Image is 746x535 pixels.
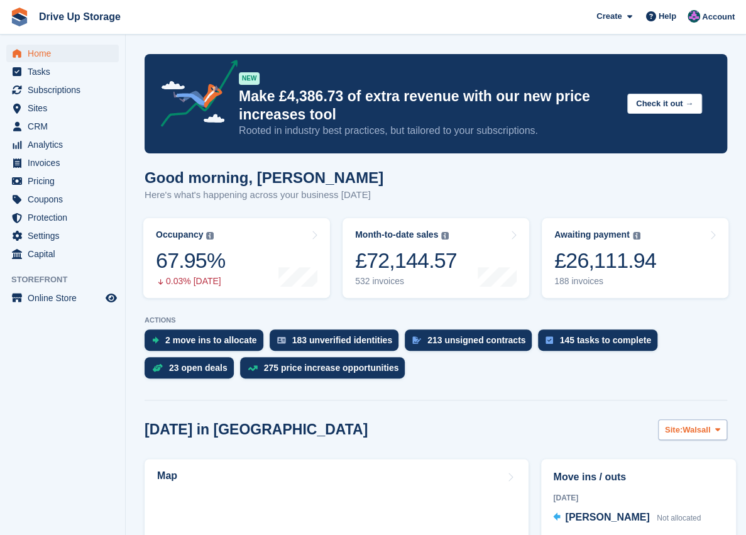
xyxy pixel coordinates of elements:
div: 213 unsigned contracts [427,335,525,345]
div: 532 invoices [355,276,457,287]
a: [PERSON_NAME] Not allocated [553,510,701,526]
span: CRM [28,118,103,135]
span: Create [596,10,622,23]
img: move_ins_to_allocate_icon-fdf77a2bb77ea45bf5b3d319d69a93e2d87916cf1d5bf7949dd705db3b84f3ca.svg [152,336,159,344]
img: Andy [688,10,700,23]
span: Capital [28,245,103,263]
h2: [DATE] in [GEOGRAPHIC_DATA] [145,421,368,438]
h2: Move ins / outs [553,470,724,485]
a: 2 move ins to allocate [145,329,270,357]
a: Preview store [104,290,119,306]
span: Online Store [28,289,103,307]
div: 2 move ins to allocate [165,335,257,345]
div: Occupancy [156,229,203,240]
span: Sites [28,99,103,117]
div: [DATE] [553,492,724,504]
img: task-75834270c22a3079a89374b754ae025e5fb1db73e45f91037f5363f120a921f8.svg [546,336,553,344]
span: Site: [665,424,683,436]
img: icon-info-grey-7440780725fd019a000dd9b08b2336e03edf1995a4989e88bcd33f0948082b44.svg [206,232,214,240]
img: deal-1b604bf984904fb50ccaf53a9ad4b4a5d6e5aea283cecdc64d6e3604feb123c2.svg [152,363,163,372]
span: Account [702,11,735,23]
p: Rooted in industry best practices, but tailored to your subscriptions. [239,124,617,138]
span: Protection [28,209,103,226]
div: 67.95% [156,248,225,273]
img: price_increase_opportunities-93ffe204e8149a01c8c9dc8f82e8f89637d9d84a8eef4429ea346261dce0b2c0.svg [248,365,258,371]
a: Occupancy 67.95% 0.03% [DATE] [143,218,330,298]
a: menu [6,245,119,263]
a: menu [6,63,119,80]
span: Storefront [11,273,125,286]
a: 183 unverified identities [270,329,405,357]
a: menu [6,172,119,190]
div: £72,144.57 [355,248,457,273]
h1: Good morning, [PERSON_NAME] [145,169,383,186]
a: menu [6,118,119,135]
p: Here's what's happening across your business [DATE] [145,188,383,202]
a: Month-to-date sales £72,144.57 532 invoices [343,218,529,298]
img: stora-icon-8386f47178a22dfd0bd8f6a31ec36ba5ce8667c1dd55bd0f319d3a0aa187defe.svg [10,8,29,26]
div: 183 unverified identities [292,335,393,345]
span: Walsall [683,424,710,436]
img: price-adjustments-announcement-icon-8257ccfd72463d97f412b2fc003d46551f7dbcb40ab6d574587a9cd5c0d94... [150,60,238,131]
a: 23 open deals [145,357,240,385]
span: Home [28,45,103,62]
img: verify_identity-adf6edd0f0f0b5bbfe63781bf79b02c33cf7c696d77639b501bdc392416b5a36.svg [277,336,286,344]
a: 275 price increase opportunities [240,357,412,385]
span: Tasks [28,63,103,80]
a: 213 unsigned contracts [405,329,538,357]
span: Invoices [28,154,103,172]
a: menu [6,81,119,99]
div: 188 invoices [554,276,656,287]
p: Make £4,386.73 of extra revenue with our new price increases tool [239,87,617,124]
img: contract_signature_icon-13c848040528278c33f63329250d36e43548de30e8caae1d1a13099fd9432cc5.svg [412,336,421,344]
a: menu [6,289,119,307]
a: menu [6,227,119,245]
a: Awaiting payment £26,111.94 188 invoices [542,218,728,298]
div: NEW [239,72,260,85]
span: Pricing [28,172,103,190]
span: Analytics [28,136,103,153]
span: Not allocated [657,514,701,522]
span: Help [659,10,676,23]
a: menu [6,99,119,117]
div: Awaiting payment [554,229,630,240]
button: Site: Walsall [658,419,727,440]
img: icon-info-grey-7440780725fd019a000dd9b08b2336e03edf1995a4989e88bcd33f0948082b44.svg [633,232,640,240]
a: menu [6,190,119,208]
span: Settings [28,227,103,245]
a: menu [6,209,119,226]
a: menu [6,154,119,172]
div: £26,111.94 [554,248,656,273]
h2: Map [157,470,177,482]
button: Check it out → [627,94,702,114]
img: icon-info-grey-7440780725fd019a000dd9b08b2336e03edf1995a4989e88bcd33f0948082b44.svg [441,232,449,240]
a: 145 tasks to complete [538,329,664,357]
a: Drive Up Storage [34,6,126,27]
p: ACTIONS [145,316,727,324]
a: menu [6,45,119,62]
div: 275 price increase opportunities [264,363,399,373]
div: 0.03% [DATE] [156,276,225,287]
div: Month-to-date sales [355,229,438,240]
div: 23 open deals [169,363,228,373]
span: Coupons [28,190,103,208]
span: Subscriptions [28,81,103,99]
span: [PERSON_NAME] [565,512,649,522]
a: menu [6,136,119,153]
div: 145 tasks to complete [559,335,651,345]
